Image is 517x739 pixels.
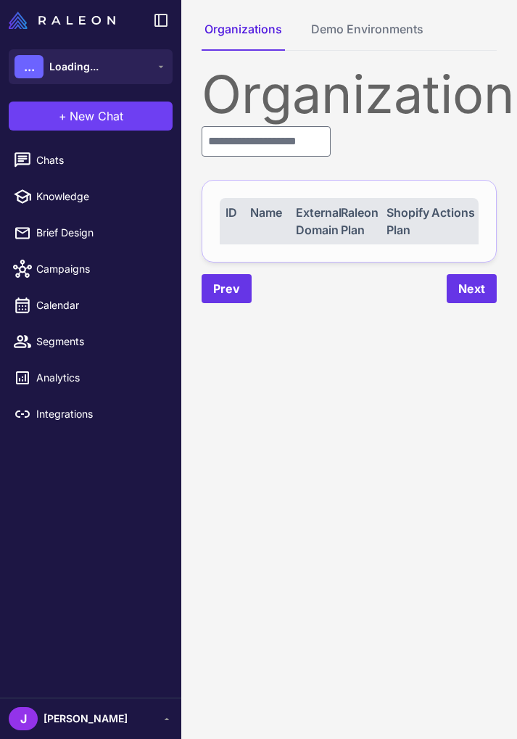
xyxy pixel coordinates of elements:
[15,55,44,78] div: ...
[296,204,337,239] div: External Domain
[70,107,123,125] span: New Chat
[36,370,164,386] span: Analytics
[36,261,164,277] span: Campaigns
[6,326,175,357] a: Segments
[226,204,246,239] div: ID
[9,12,115,29] img: Raleon Logo
[447,274,497,303] button: Next
[9,707,38,730] div: J
[36,189,164,205] span: Knowledge
[36,297,164,313] span: Calendar
[44,711,128,727] span: [PERSON_NAME]
[36,225,164,241] span: Brief Design
[202,20,285,51] button: Organizations
[9,49,173,84] button: ...Loading...
[9,12,121,29] a: Raleon Logo
[308,20,426,51] button: Demo Environments
[6,399,175,429] a: Integrations
[6,218,175,248] a: Brief Design
[202,68,497,120] div: Organizations
[341,204,382,239] div: Raleon Plan
[36,152,164,168] span: Chats
[6,145,175,176] a: Chats
[6,254,175,284] a: Campaigns
[6,290,175,321] a: Calendar
[36,334,164,350] span: Segments
[202,274,252,303] button: Prev
[386,204,428,239] div: Shopify Plan
[6,363,175,393] a: Analytics
[6,181,175,212] a: Knowledge
[49,59,99,75] span: Loading...
[431,204,473,239] div: Actions
[59,107,67,125] span: +
[36,406,164,422] span: Integrations
[9,102,173,131] button: +New Chat
[250,204,291,239] div: Name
